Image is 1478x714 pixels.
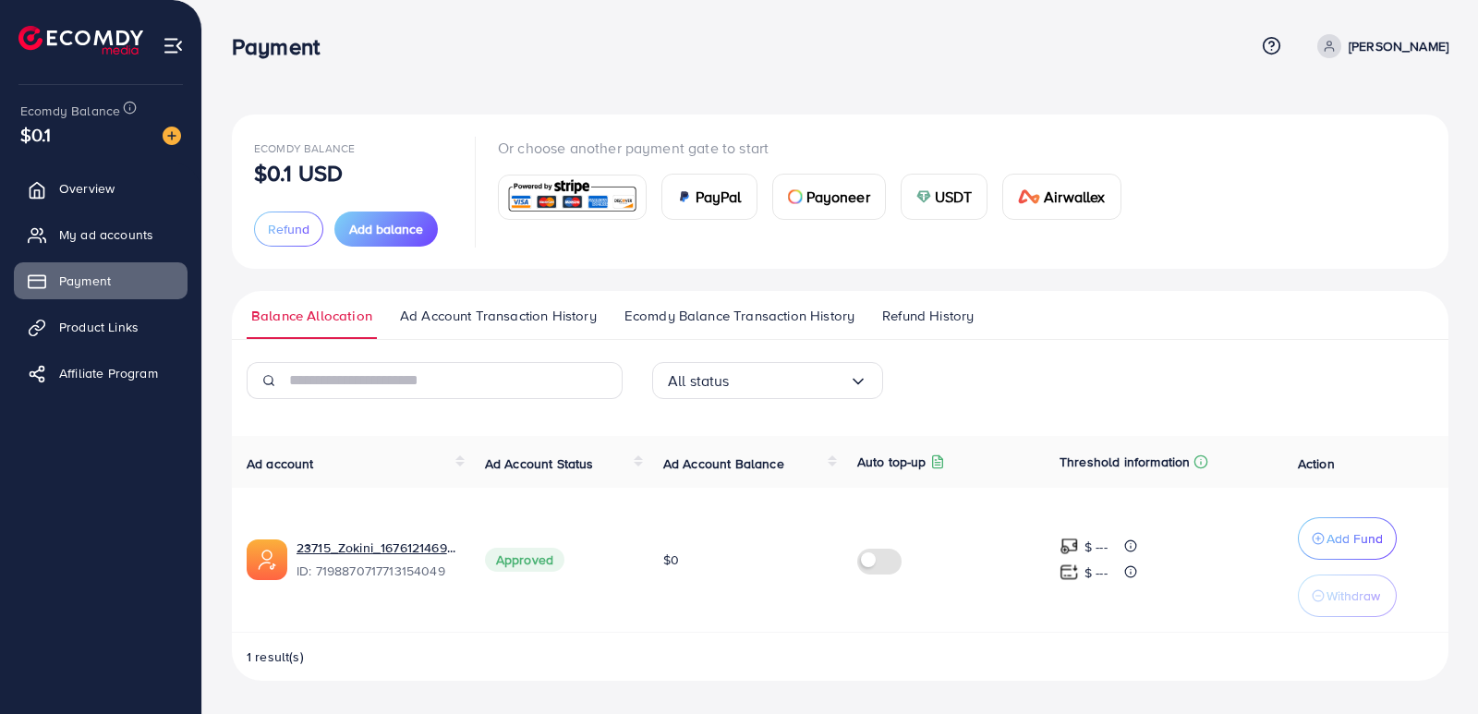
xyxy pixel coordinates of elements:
[1018,189,1040,204] img: card
[59,364,158,382] span: Affiliate Program
[498,175,647,220] a: card
[14,170,188,207] a: Overview
[1060,537,1079,556] img: top-up amount
[14,262,188,299] a: Payment
[1002,174,1121,220] a: cardAirwallex
[1060,451,1190,473] p: Threshold information
[59,225,153,244] span: My ad accounts
[400,306,597,326] span: Ad Account Transaction History
[254,140,355,156] span: Ecomdy Balance
[297,539,455,581] div: <span class='underline'>23715_Zokini_1676121469183</span></br>7198870717713154049
[20,121,52,148] span: $0.1
[730,367,849,395] input: Search for option
[663,454,784,473] span: Ad Account Balance
[677,189,692,204] img: card
[696,186,742,208] span: PayPal
[1044,186,1105,208] span: Airwallex
[1327,585,1380,607] p: Withdraw
[18,26,143,54] img: logo
[254,212,323,247] button: Refund
[1399,631,1464,700] iframe: Chat
[59,318,139,336] span: Product Links
[772,174,886,220] a: cardPayoneer
[251,306,372,326] span: Balance Allocation
[1349,35,1448,57] p: [PERSON_NAME]
[788,189,803,204] img: card
[901,174,988,220] a: cardUSDT
[14,355,188,392] a: Affiliate Program
[59,272,111,290] span: Payment
[1060,563,1079,582] img: top-up amount
[504,177,640,217] img: card
[624,306,854,326] span: Ecomdy Balance Transaction History
[297,539,455,557] a: 23715_Zokini_1676121469183
[806,186,870,208] span: Payoneer
[20,102,120,120] span: Ecomdy Balance
[1310,34,1448,58] a: [PERSON_NAME]
[916,189,931,204] img: card
[652,362,883,399] div: Search for option
[857,451,927,473] p: Auto top-up
[334,212,438,247] button: Add balance
[59,179,115,198] span: Overview
[349,220,423,238] span: Add balance
[163,127,181,145] img: image
[14,309,188,345] a: Product Links
[668,367,730,395] span: All status
[247,454,314,473] span: Ad account
[1298,454,1335,473] span: Action
[1298,575,1397,617] button: Withdraw
[485,454,594,473] span: Ad Account Status
[1084,536,1108,558] p: $ ---
[663,551,679,569] span: $0
[661,174,757,220] a: cardPayPal
[297,562,455,580] span: ID: 7198870717713154049
[485,548,564,572] span: Approved
[268,220,309,238] span: Refund
[163,35,184,56] img: menu
[1298,517,1397,560] button: Add Fund
[247,647,304,666] span: 1 result(s)
[1084,562,1108,584] p: $ ---
[232,33,334,60] h3: Payment
[498,137,1136,159] p: Or choose another payment gate to start
[1327,527,1383,550] p: Add Fund
[254,162,343,184] p: $0.1 USD
[247,539,287,580] img: ic-ads-acc.e4c84228.svg
[882,306,974,326] span: Refund History
[14,216,188,253] a: My ad accounts
[935,186,973,208] span: USDT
